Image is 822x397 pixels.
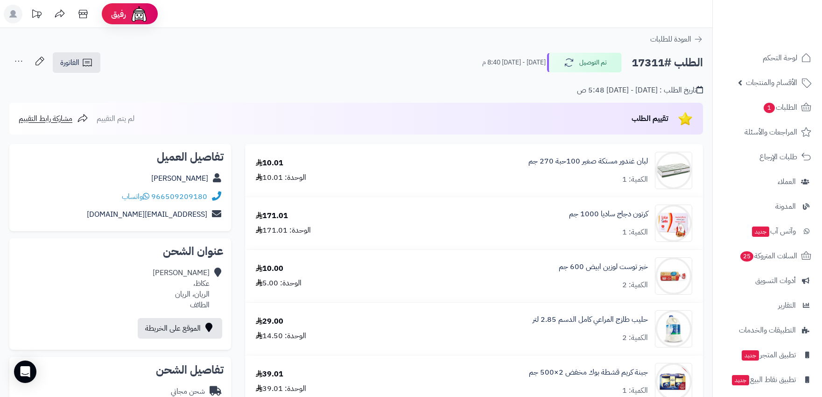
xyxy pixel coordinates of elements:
span: تقييم الطلب [632,113,668,124]
div: الكمية: 1 [622,385,648,396]
a: المراجعات والأسئلة [718,121,816,143]
div: 39.01 [256,369,283,380]
a: لوحة التحكم [718,47,816,69]
a: 966509209180 [151,191,207,202]
span: الأقسام والمنتجات [746,76,797,89]
span: العودة للطلبات [650,34,691,45]
img: 12098bb14236aa663b51cc43fe6099d0b61b-90x90.jpg [655,205,692,242]
span: تطبيق نقاط البيع [731,373,796,386]
span: تطبيق المتجر [741,348,796,362]
span: لوحة التحكم [763,51,797,64]
a: واتساب [122,191,149,202]
a: تطبيق نقاط البيعجديد [718,369,816,391]
a: التقارير [718,294,816,317]
div: الوحدة: 171.01 [256,225,311,236]
h2: تفاصيل العميل [17,151,224,163]
a: مشاركة رابط التقييم [19,113,88,124]
div: 10.01 [256,158,283,169]
a: تطبيق المتجرجديد [718,344,816,366]
a: تحديثات المنصة [25,5,48,26]
div: Open Intercom Messenger [14,361,36,383]
a: المدونة [718,195,816,218]
img: 231687683956884d204b15f120a616788953-90x90.jpg [655,310,692,347]
span: مشاركة رابط التقييم [19,113,72,124]
span: الفاتورة [60,57,79,68]
span: السلات المتروكة [739,249,797,262]
span: أدوات التسويق [755,274,796,287]
a: التطبيقات والخدمات [718,319,816,341]
a: خبز توست لوزين ابيض 600 جم [559,262,648,272]
div: الكمية: 2 [622,333,648,343]
a: [EMAIL_ADDRESS][DOMAIN_NAME] [87,209,207,220]
span: طلبات الإرجاع [759,150,797,163]
div: 171.01 [256,211,288,221]
span: الطلبات [763,101,797,114]
span: التطبيقات والخدمات [739,324,796,337]
div: شحن مجاني [171,386,205,397]
a: العملاء [718,170,816,193]
div: الكمية: 1 [622,227,648,238]
a: أدوات التسويق [718,269,816,292]
button: تم التوصيل [547,53,622,72]
a: حليب طازج المراعي كامل الدسم 2.85 لتر [533,314,648,325]
span: 25 [740,251,753,262]
span: لم يتم التقييم [97,113,134,124]
span: التقارير [778,299,796,312]
a: وآتس آبجديد [718,220,816,242]
div: الكمية: 2 [622,280,648,291]
div: الوحدة: 39.01 [256,383,306,394]
span: جديد [732,375,749,385]
div: الوحدة: 14.50 [256,331,306,341]
img: ai-face.png [130,5,148,23]
a: كرتون دجاج ساديا 1000 جم [569,209,648,220]
a: الطلبات1 [718,96,816,119]
img: 1664631413-8ba98025-ed0b-4607-97a9-9f2adb2e6b65.__CR0,0,600,600_PT0_SX300_V1___-90x90.jpg [655,152,692,189]
span: جديد [742,350,759,361]
a: طلبات الإرجاع [718,146,816,168]
span: 1 [764,103,775,113]
a: جبنة كريم قشطة بوك مخفض 2×500 جم [529,367,648,378]
div: 10.00 [256,263,283,274]
div: الوحدة: 10.01 [256,172,306,183]
a: السلات المتروكة25 [718,245,816,267]
img: logo-2.png [759,25,813,45]
a: لبان غندور مستكة صغير 100حبة 270 جم [528,156,648,167]
span: وآتس آب [751,225,796,238]
span: رفيق [111,8,126,20]
a: الفاتورة [53,52,100,73]
span: جديد [752,227,769,237]
span: العملاء [778,175,796,188]
div: [PERSON_NAME] عكاظ، الريان، الريان الطائف [153,268,210,310]
a: العودة للطلبات [650,34,703,45]
div: 29.00 [256,316,283,327]
img: 1346161d17c4fed3312b52129efa6e1b84aa-90x90.jpg [655,257,692,295]
small: [DATE] - [DATE] 8:40 م [482,58,546,67]
h2: عنوان الشحن [17,246,224,257]
a: [PERSON_NAME] [151,173,208,184]
div: الكمية: 1 [622,174,648,185]
div: الوحدة: 5.00 [256,278,302,289]
div: تاريخ الطلب : [DATE] - [DATE] 5:48 ص [577,85,703,96]
span: المراجعات والأسئلة [745,126,797,139]
a: الموقع على الخريطة [138,318,222,339]
h2: الطلب #17311 [632,53,703,72]
h2: تفاصيل الشحن [17,364,224,376]
span: المدونة [775,200,796,213]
